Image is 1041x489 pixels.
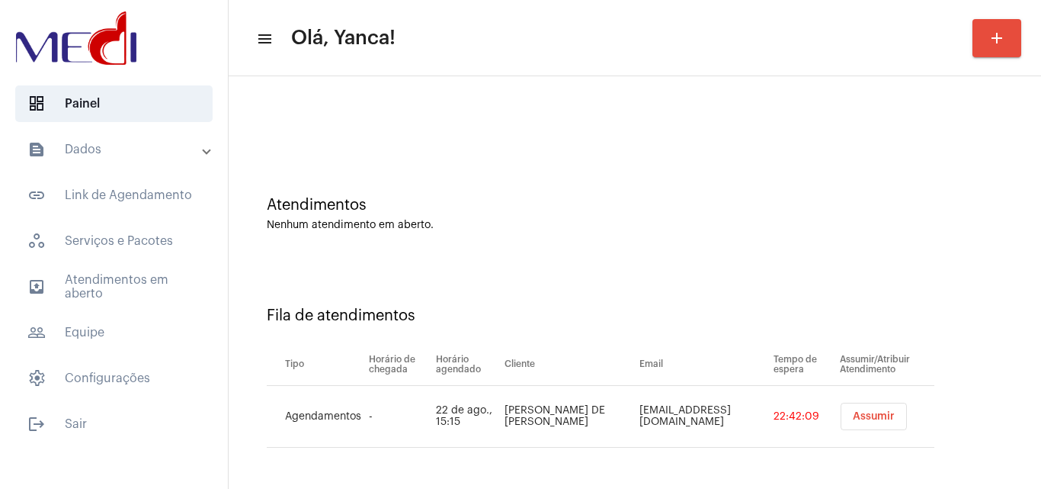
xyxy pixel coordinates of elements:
mat-icon: sidenav icon [27,186,46,204]
th: Cliente [501,343,636,386]
td: 22:42:09 [770,386,836,448]
span: sidenav icon [27,369,46,388]
span: Equipe [15,314,213,351]
mat-icon: sidenav icon [256,30,271,48]
th: Horário agendado [432,343,501,386]
div: Nenhum atendimento em aberto. [267,220,1003,231]
mat-icon: sidenav icon [27,140,46,159]
span: Atendimentos em aberto [15,269,213,305]
span: sidenav icon [27,95,46,113]
span: sidenav icon [27,232,46,250]
span: Painel [15,85,213,122]
span: Link de Agendamento [15,177,213,214]
th: Assumir/Atribuir Atendimento [836,343,934,386]
th: Tempo de espera [770,343,836,386]
span: Sair [15,406,213,442]
div: Atendimentos [267,197,1003,214]
mat-chip-list: selection [840,403,934,430]
td: Agendamentos [267,386,365,448]
span: Configurações [15,360,213,397]
th: Email [636,343,770,386]
span: Olá, Yanca! [291,26,396,50]
span: Serviços e Pacotes [15,223,213,259]
mat-expansion-panel-header: sidenav iconDados [9,131,228,168]
td: [EMAIL_ADDRESS][DOMAIN_NAME] [636,386,770,448]
img: d3a1b5fa-500b-b90f-5a1c-719c20e9830b.png [12,8,140,69]
mat-panel-title: Dados [27,140,203,159]
th: Horário de chegada [365,343,432,386]
span: Assumir [853,411,895,422]
td: 22 de ago., 15:15 [432,386,501,448]
mat-icon: sidenav icon [27,278,46,296]
mat-icon: sidenav icon [27,323,46,342]
mat-icon: sidenav icon [27,415,46,433]
button: Assumir [841,403,907,430]
div: Fila de atendimentos [267,307,1003,324]
mat-icon: add [988,29,1006,47]
td: - [365,386,432,448]
th: Tipo [267,343,365,386]
td: [PERSON_NAME] DE [PERSON_NAME] [501,386,636,448]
